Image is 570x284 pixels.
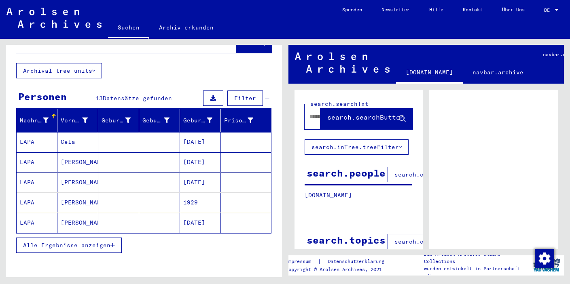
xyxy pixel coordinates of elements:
[394,171,489,178] span: search.columnFilter.filter
[6,8,102,28] img: Arolsen_neg.svg
[17,173,57,192] mat-cell: LAPA
[23,242,110,249] span: Alle Ergebnisse anzeigen
[57,193,98,212] mat-cell: [PERSON_NAME]
[103,95,172,102] span: Datensätze gefunden
[321,257,394,266] a: Datenschutzerklärung
[286,257,394,266] div: |
[98,109,139,132] mat-header-cell: Geburtsname
[16,238,122,253] button: Alle Ergebnisse anzeigen
[180,132,221,152] mat-cell: [DATE]
[310,100,369,107] mat-label: search.searchTxt
[388,167,496,182] button: search.columnFilter.filter
[20,116,49,125] div: Nachname
[394,238,489,245] span: search.columnFilter.filter
[224,114,263,127] div: Prisoner #
[180,213,221,233] mat-cell: [DATE]
[320,104,413,129] button: search.searchButton
[17,213,57,233] mat-cell: LAPA
[327,113,404,121] span: search.searchButton
[180,193,221,212] mat-cell: 1929
[17,152,57,172] mat-cell: LAPA
[234,95,256,102] span: Filter
[139,109,180,132] mat-header-cell: Geburt‏
[535,249,554,268] img: Zustimmung ändern
[227,90,263,106] button: Filter
[424,265,529,280] p: wurden entwickelt in Partnerschaft mit
[142,114,180,127] div: Geburt‏
[57,109,98,132] mat-header-cell: Vorname
[102,116,131,125] div: Geburtsname
[20,114,59,127] div: Nachname
[57,152,98,172] mat-cell: [PERSON_NAME]
[180,173,221,192] mat-cell: [DATE]
[142,116,170,125] div: Geburt‏
[544,7,553,13] span: DE
[396,63,463,84] a: [DOMAIN_NAME]
[221,109,271,132] mat-header-cell: Prisoner #
[95,95,103,102] span: 13
[57,213,98,233] mat-cell: [PERSON_NAME]
[532,255,562,275] img: yv_logo.png
[57,173,98,192] mat-cell: [PERSON_NAME]
[18,89,67,104] div: Personen
[286,257,318,266] a: Impressum
[307,233,386,247] div: search.topics
[305,139,409,155] button: search.inTree.treeFilter
[17,109,57,132] mat-header-cell: Nachname
[180,109,221,132] mat-header-cell: Geburtsdatum
[57,132,98,152] mat-cell: Cela
[17,193,57,212] mat-cell: LAPA
[183,116,212,125] div: Geburtsdatum
[102,114,141,127] div: Geburtsname
[17,132,57,152] mat-cell: LAPA
[61,116,88,125] div: Vorname
[180,152,221,172] mat-cell: [DATE]
[61,114,98,127] div: Vorname
[108,18,149,39] a: Suchen
[224,116,253,125] div: Prisoner #
[463,63,533,82] a: navbar.archive
[295,53,390,73] img: Arolsen_neg.svg
[286,266,394,273] p: Copyright © Arolsen Archives, 2021
[16,63,102,78] button: Archival tree units
[305,191,413,200] p: [DOMAIN_NAME]
[183,114,222,127] div: Geburtsdatum
[149,18,223,37] a: Archiv erkunden
[424,250,529,265] p: Die Arolsen Archives Online-Collections
[307,166,386,180] div: search.people
[388,234,496,249] button: search.columnFilter.filter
